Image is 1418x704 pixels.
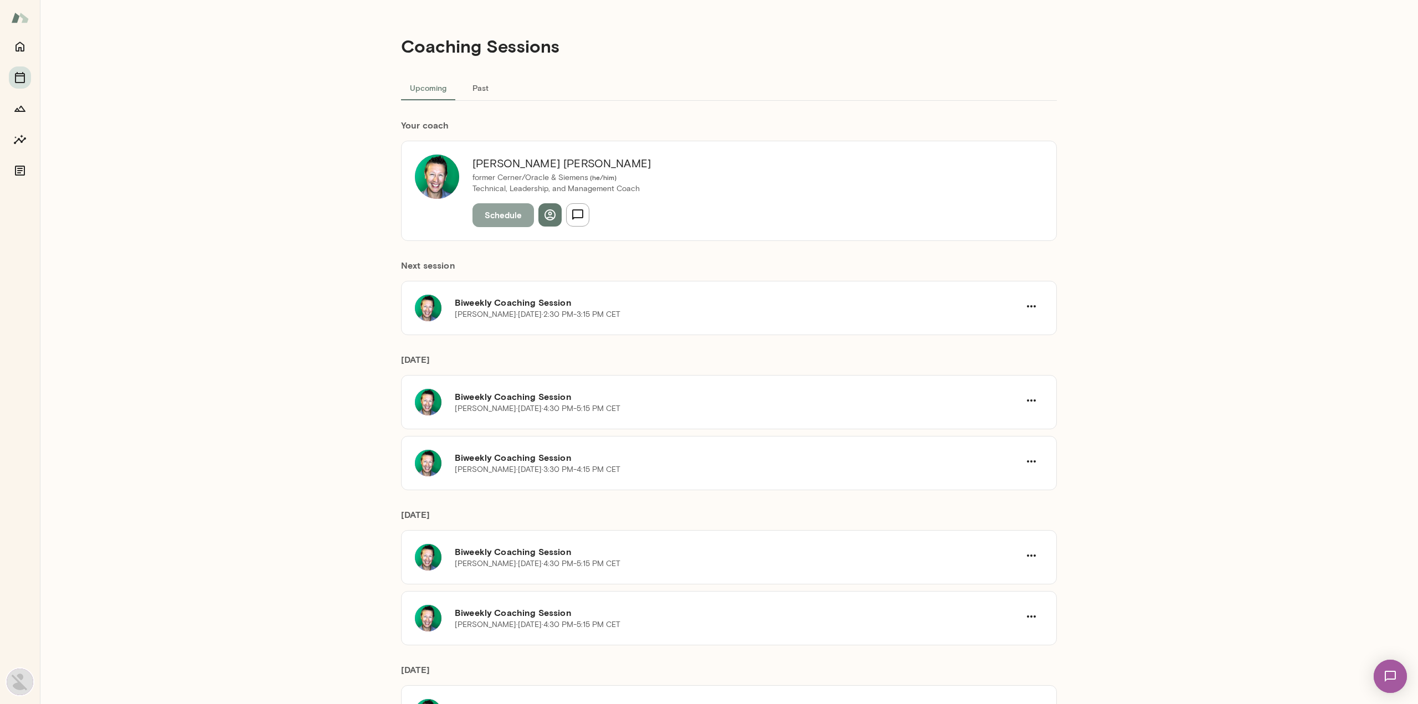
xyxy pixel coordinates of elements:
p: [PERSON_NAME] · [DATE] · 3:30 PM-4:15 PM CET [455,464,620,475]
h6: Biweekly Coaching Session [455,451,1020,464]
button: Upcoming [401,74,455,101]
button: Sessions [9,66,31,89]
h6: [PERSON_NAME] [PERSON_NAME] [472,155,651,172]
h4: Coaching Sessions [401,35,559,56]
h6: [DATE] [401,353,1057,375]
button: Documents [9,160,31,182]
h6: Biweekly Coaching Session [455,545,1020,558]
h6: Biweekly Coaching Session [455,606,1020,619]
button: Home [9,35,31,58]
p: former Cerner/Oracle & Siemens [472,172,651,183]
button: Insights [9,129,31,151]
h6: [DATE] [401,663,1057,685]
p: [PERSON_NAME] · [DATE] · 4:30 PM-5:15 PM CET [455,619,620,630]
p: Technical, Leadership, and Management Coach [472,183,651,194]
p: [PERSON_NAME] · [DATE] · 2:30 PM-3:15 PM CET [455,309,620,320]
h6: Biweekly Coaching Session [455,390,1020,403]
img: Brian Lawrence [415,155,459,199]
button: Schedule [472,203,534,227]
h6: Your coach [401,119,1057,132]
p: [PERSON_NAME] · [DATE] · 4:30 PM-5:15 PM CET [455,403,620,414]
div: basic tabs example [401,74,1057,101]
img: Ruben Segura [7,669,33,695]
h6: [DATE] [401,508,1057,530]
h6: Biweekly Coaching Session [455,296,1020,309]
img: Mento [11,7,29,28]
h6: Next session [401,259,1057,281]
button: Past [455,74,505,101]
button: View profile [538,203,562,227]
button: Growth Plan [9,97,31,120]
button: Send message [566,203,589,227]
span: ( he/him ) [588,173,616,181]
p: [PERSON_NAME] · [DATE] · 4:30 PM-5:15 PM CET [455,558,620,569]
